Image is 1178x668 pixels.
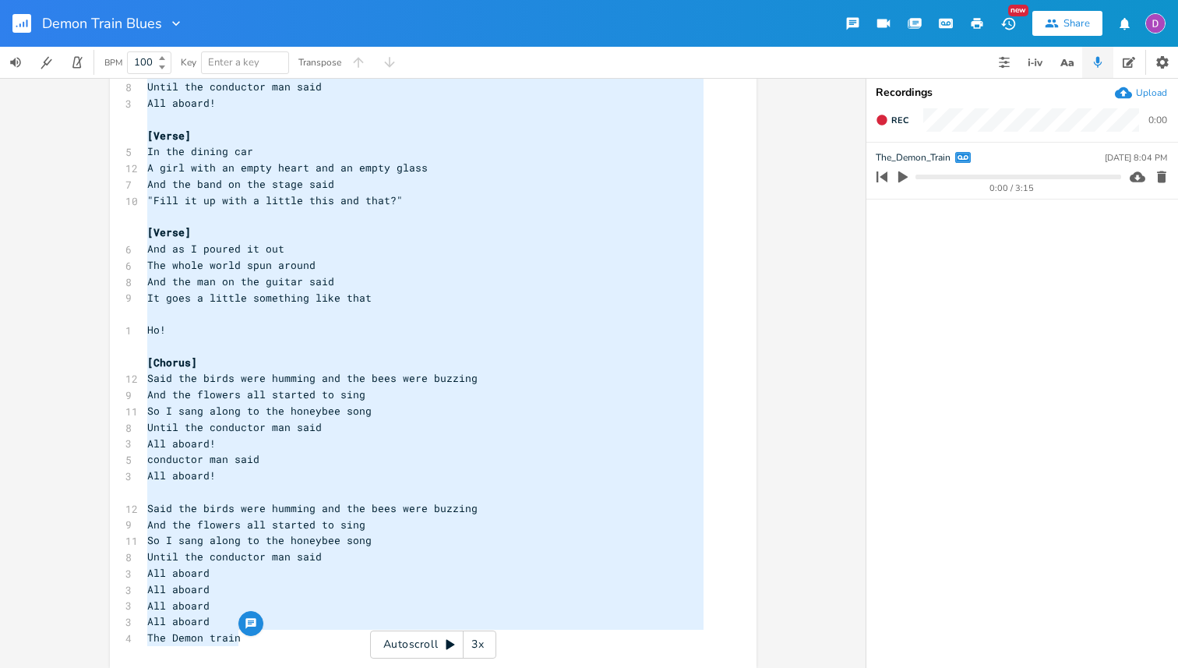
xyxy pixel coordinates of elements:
span: All aboard [147,599,210,613]
span: So I sang along to the honeybee song [147,404,372,418]
span: All aboard [147,614,210,628]
span: [Verse] [147,129,191,143]
button: Upload [1115,84,1167,101]
div: 0:00 [1148,115,1167,125]
span: Rec [891,115,908,126]
img: Dylan [1145,13,1166,34]
span: And the flowers all started to sing [147,387,365,401]
div: Autoscroll [370,631,496,659]
span: [Verse] [147,225,191,239]
button: Rec [869,108,915,133]
span: All aboard [147,582,210,596]
span: And the band on the stage said [147,177,334,191]
span: The whole world spun around [147,258,316,272]
div: Transpose [298,58,341,67]
div: [DATE] 8:04 PM [1105,154,1167,162]
span: Until the conductor man said [147,420,322,434]
span: Demon Train Blues [42,16,162,30]
span: All aboard! [147,96,216,110]
span: [Chorus] [147,355,197,369]
button: New [993,9,1024,37]
div: 0:00 / 3:15 [903,184,1121,193]
span: And the man on the guitar said [147,274,334,288]
span: All aboard! [147,468,216,482]
span: Said the birds were humming and the bees were buzzing [147,501,478,515]
span: Enter a key [208,55,259,69]
span: All aboard [147,566,210,580]
div: BPM [104,58,122,67]
span: A girl with an empty heart and an empty glass [147,161,428,175]
span: The Demon train [147,631,241,645]
button: Share [1032,11,1102,36]
div: Share [1063,16,1090,30]
div: Key [181,58,196,67]
div: Upload [1136,87,1167,99]
span: In the dining car [147,144,253,158]
span: Ho! [147,323,166,337]
div: New [1008,5,1028,16]
span: Until the conductor man said [147,80,322,94]
span: Until the conductor man said [147,550,322,564]
span: And the flowers all started to sing [147,518,365,532]
span: All aboard! [147,436,216,451]
span: So I sang along to the honeybee song [147,533,372,547]
span: "Fill it up with a little this and that?" [147,193,403,207]
span: conductor man said [147,452,259,466]
div: Recordings [876,87,1169,98]
span: Said the birds were humming and the bees were buzzing [147,371,478,385]
div: 3x [464,631,492,659]
span: It goes a little something like that [147,291,372,305]
span: And as I poured it out [147,242,284,256]
span: The_Demon_Train [876,150,951,165]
